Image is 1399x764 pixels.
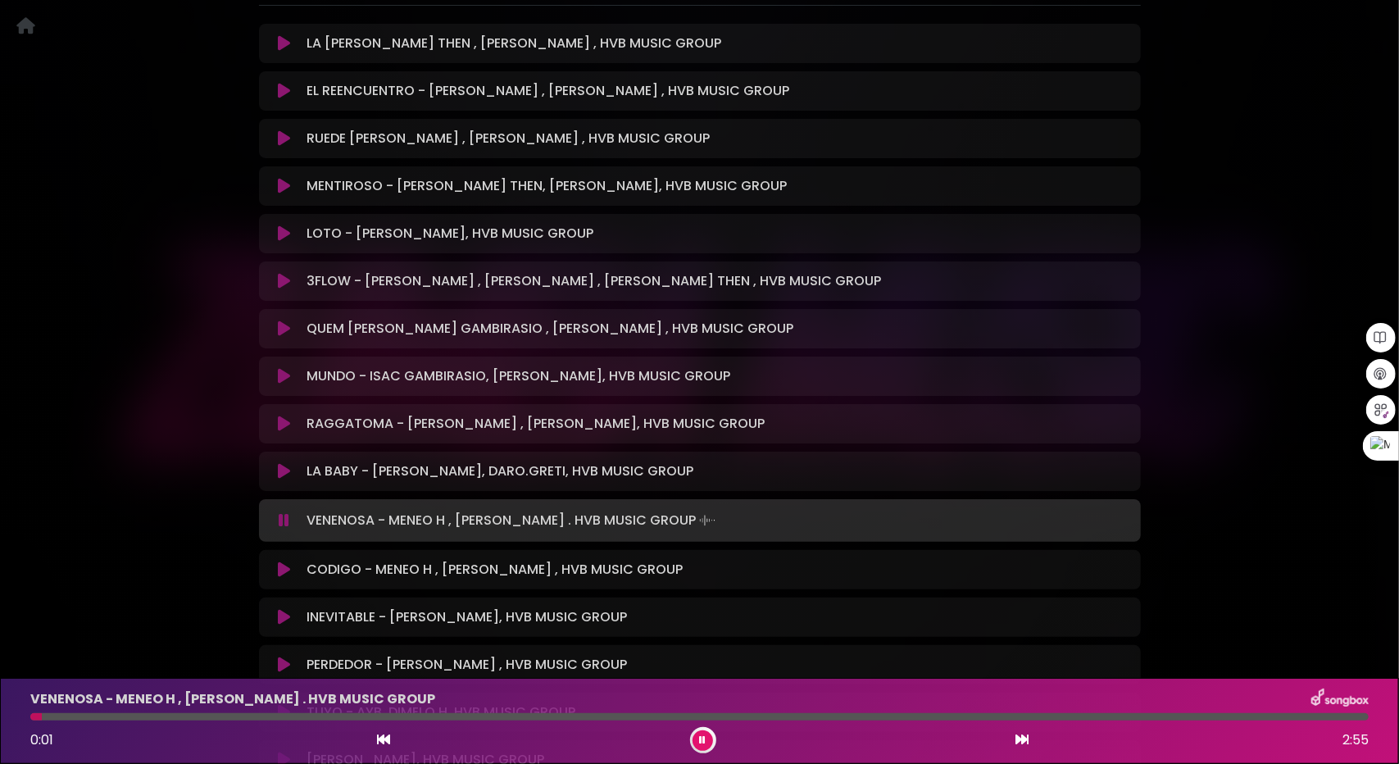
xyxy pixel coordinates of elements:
[307,224,593,243] p: LOTO - [PERSON_NAME], HVB MUSIC GROUP
[1342,730,1369,750] span: 2:55
[307,414,765,434] p: RAGGATOMA - [PERSON_NAME] , [PERSON_NAME], HVB MUSIC GROUP
[307,462,693,481] p: LA BABY - [PERSON_NAME], DARO.GRETI, HVB MUSIC GROUP
[307,509,719,532] p: VENENOSA - MENEO H , [PERSON_NAME] . HVB MUSIC GROUP
[307,271,881,291] p: 3FLOW - [PERSON_NAME] , [PERSON_NAME] , [PERSON_NAME] THEN , HVB MUSIC GROUP
[307,129,710,148] p: RUEDE [PERSON_NAME] , [PERSON_NAME] , HVB MUSIC GROUP
[696,509,719,532] img: waveform4.gif
[307,607,627,627] p: INEVITABLE - [PERSON_NAME], HVB MUSIC GROUP
[307,176,787,196] p: MENTIROSO - [PERSON_NAME] THEN, [PERSON_NAME], HVB MUSIC GROUP
[307,560,683,580] p: CODIGO - MENEO H , [PERSON_NAME] , HVB MUSIC GROUP
[30,689,435,709] p: VENENOSA - MENEO H , [PERSON_NAME] . HVB MUSIC GROUP
[307,655,627,675] p: PERDEDOR - [PERSON_NAME] , HVB MUSIC GROUP
[307,319,793,339] p: QUEM [PERSON_NAME] GAMBIRASIO , [PERSON_NAME] , HVB MUSIC GROUP
[1311,689,1369,710] img: songbox-logo-white.png
[30,730,53,749] span: 0:01
[307,34,721,53] p: LA [PERSON_NAME] THEN , [PERSON_NAME] , HVB MUSIC GROUP
[307,366,730,386] p: MUNDO - ISAC GAMBIRASIO, [PERSON_NAME], HVB MUSIC GROUP
[307,81,789,101] p: EL REENCUENTRO - [PERSON_NAME] , [PERSON_NAME] , HVB MUSIC GROUP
